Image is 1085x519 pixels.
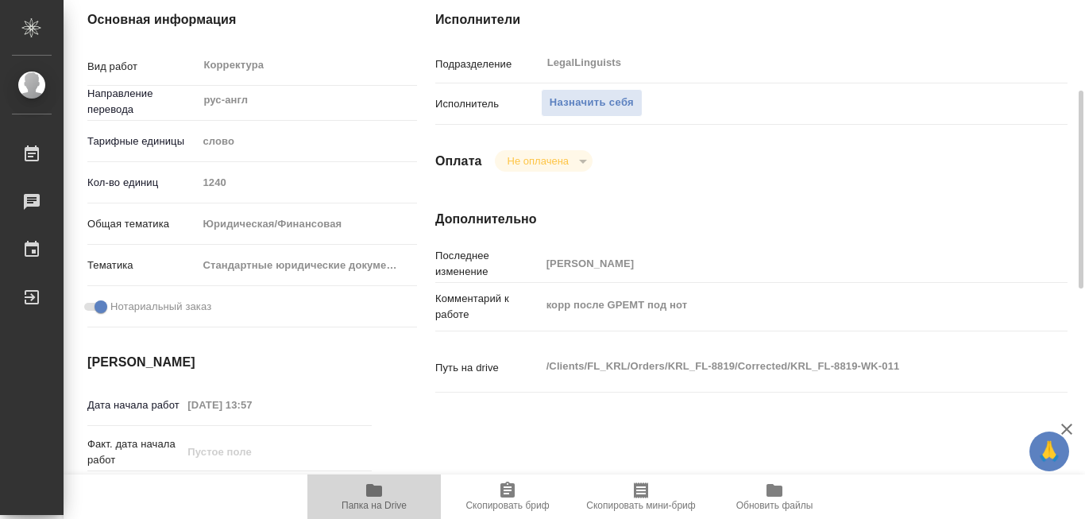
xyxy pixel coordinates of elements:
[541,252,1015,275] input: Пустое поле
[87,258,197,273] p: Тематика
[342,500,407,511] span: Папка на Drive
[197,252,417,279] div: Стандартные юридические документы, договоры, уставы
[574,474,708,519] button: Скопировать мини-бриф
[435,360,541,376] p: Путь на drive
[435,291,541,323] p: Комментарий к работе
[87,397,182,413] p: Дата начала работ
[87,175,197,191] p: Кол-во единиц
[435,10,1068,29] h4: Исполнители
[550,94,634,112] span: Назначить себя
[307,474,441,519] button: Папка на Drive
[1029,432,1069,471] button: 🙏
[541,89,643,117] button: Назначить себя
[435,96,541,112] p: Исполнитель
[87,436,182,468] p: Факт. дата начала работ
[197,211,417,238] div: Юридическая/Финансовая
[110,299,211,315] span: Нотариальный заказ
[87,86,197,118] p: Направление перевода
[586,500,695,511] span: Скопировать мини-бриф
[197,171,417,194] input: Пустое поле
[87,59,197,75] p: Вид работ
[435,152,482,171] h4: Оплата
[182,440,321,463] input: Пустое поле
[541,353,1015,380] textarea: /Clients/FL_KRL/Orders/KRL_FL-8819/Corrected/KRL_FL-8819-WK-011
[495,150,593,172] div: Не оплачена
[435,248,541,280] p: Последнее изменение
[736,500,813,511] span: Обновить файлы
[197,128,417,155] div: слово
[465,500,549,511] span: Скопировать бриф
[435,210,1068,229] h4: Дополнительно
[182,393,321,416] input: Пустое поле
[1036,435,1063,468] span: 🙏
[87,10,372,29] h4: Основная информация
[541,292,1015,319] textarea: корр после GPEMT под нот
[87,134,197,149] p: Тарифные единицы
[435,56,541,72] p: Подразделение
[87,353,372,372] h4: [PERSON_NAME]
[87,216,197,232] p: Общая тематика
[708,474,841,519] button: Обновить файлы
[503,154,573,168] button: Не оплачена
[441,474,574,519] button: Скопировать бриф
